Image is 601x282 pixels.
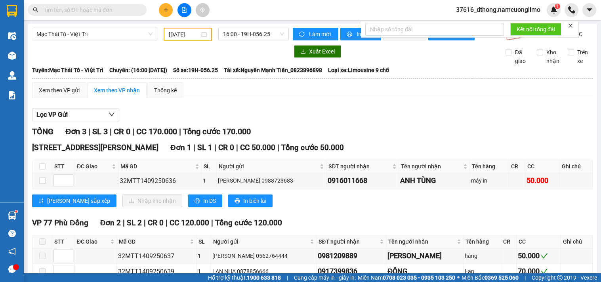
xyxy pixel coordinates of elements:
[550,6,557,13] img: icon-new-feature
[518,266,559,277] div: 70.000
[100,218,121,227] span: Đơn 2
[170,143,191,152] span: Đơn 1
[387,266,462,277] div: ĐỒNG
[365,23,504,36] input: Nhập số tổng đài
[541,252,548,259] span: check
[465,267,500,276] div: Lan
[123,218,125,227] span: |
[144,218,146,227] span: |
[8,211,16,220] img: warehouse-icon
[114,127,130,136] span: CR 0
[109,111,115,118] span: down
[196,3,210,17] button: aim
[555,4,560,9] sup: 1
[386,264,464,279] td: ĐỒNG
[32,194,116,207] button: sort-ascending[PERSON_NAME] sắp xếp
[293,28,338,40] button: syncLàm mới
[240,143,275,152] span: CC 50.000
[586,6,593,13] span: caret-down
[525,273,526,282] span: |
[39,86,80,95] div: Xem theo VP gửi
[340,28,381,40] button: printerIn phơi
[218,176,325,185] div: [PERSON_NAME] 0988723683
[77,237,109,246] span: ĐC Giao
[574,48,593,65] span: Trên xe
[401,162,462,171] span: Tên người nhận
[294,273,356,282] span: Cung cấp máy in - giấy in:
[200,7,205,13] span: aim
[582,3,596,17] button: caret-down
[52,235,75,248] th: STT
[568,6,575,13] img: phone-icon
[224,66,322,74] span: Tài xế: Nguyễn Mạnh Tiến_0823896898
[36,110,68,120] span: Lọc VP Gửi
[387,250,462,261] div: [PERSON_NAME]
[8,51,16,60] img: warehouse-icon
[136,127,177,136] span: CC 170.000
[541,268,548,275] span: check
[197,235,211,248] th: SL
[457,276,460,279] span: ⚪️
[118,267,195,276] div: 32MTT1409250639
[527,175,558,186] div: 50.000
[8,71,16,80] img: warehouse-icon
[212,267,315,276] div: LAN NHA 0878856666
[117,248,197,264] td: 32MTT1409250637
[77,162,110,171] span: ĐC Giao
[561,235,593,248] th: Ghi chú
[188,194,222,207] button: printerIn DS
[120,176,200,186] div: 32MTT1409250636
[148,218,164,227] span: CR 0
[557,275,563,280] span: copyright
[163,7,169,13] span: plus
[277,143,279,152] span: |
[119,237,189,246] span: Mã GD
[117,264,197,279] td: 32MTT1409250639
[386,248,464,264] td: PHẠM THỊ VIỆT HÀ
[32,109,119,121] button: Lọc VP Gửi
[118,173,202,189] td: 32MTT1409250636
[32,127,53,136] span: TỔNG
[317,264,386,279] td: 0917399836
[8,265,16,273] span: message
[44,6,137,14] input: Tìm tên, số ĐT hoặc mã đơn
[450,5,547,15] span: 37616_dthong.namcuonglimo
[110,127,112,136] span: |
[38,198,44,204] span: sort-ascending
[383,274,455,281] strong: 0708 023 035 - 0935 103 250
[328,175,397,186] div: 0916011668
[319,237,378,246] span: SĐT người nhận
[32,67,103,73] b: Tuyến: Mạc Thái Tổ - Việt Trì
[169,30,200,39] input: 14/09/2025
[543,48,563,65] span: Kho nhận
[193,143,195,152] span: |
[399,173,470,189] td: ANH TÙNG
[328,162,391,171] span: SĐT người nhận
[357,30,375,38] span: In phơi
[328,66,389,74] span: Loại xe: Limousine 9 chỗ
[358,273,455,282] span: Miền Nam
[525,160,560,173] th: CC
[170,218,209,227] span: CC 120.000
[388,237,455,246] span: Tên người nhận
[7,5,17,17] img: logo-vxr
[33,7,38,13] span: search
[281,143,344,152] span: Tổng cước 50.000
[215,218,282,227] span: Tổng cước 120.000
[228,194,273,207] button: printerIn biên lai
[219,162,318,171] span: Người gửi
[317,248,386,264] td: 0981209889
[109,66,167,74] span: Chuyến: (16:00 [DATE])
[122,194,182,207] button: downloadNhập kho nhận
[517,235,561,248] th: CC
[15,210,17,213] sup: 1
[214,143,216,152] span: |
[235,198,240,204] span: printer
[212,252,315,260] div: [PERSON_NAME] 0562764444
[177,3,191,17] button: file-add
[179,127,181,136] span: |
[47,196,110,205] span: [PERSON_NAME] sắp xếp
[299,31,306,38] span: sync
[517,25,555,34] span: Kết nối tổng đài
[518,250,559,261] div: 50.000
